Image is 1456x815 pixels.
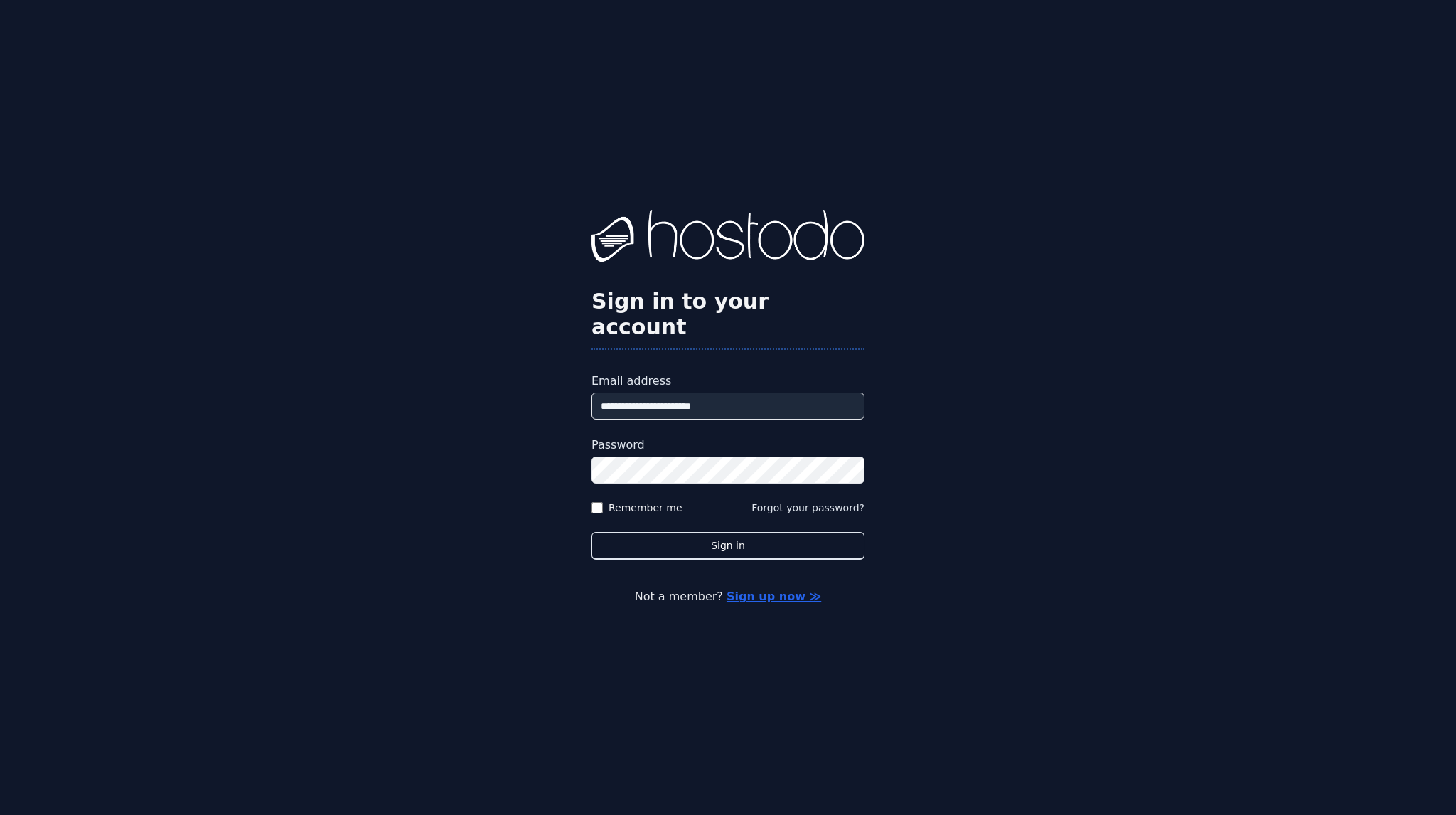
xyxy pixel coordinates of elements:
[727,590,821,603] a: Sign up now ≫
[591,532,864,560] button: Sign in
[609,501,682,515] label: Remember me
[751,501,864,515] button: Forgot your password?
[68,588,1388,605] p: Not a member?
[591,210,864,267] img: Hostodo
[591,289,864,340] h2: Sign in to your account
[591,373,864,390] label: Email address
[591,437,864,454] label: Password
